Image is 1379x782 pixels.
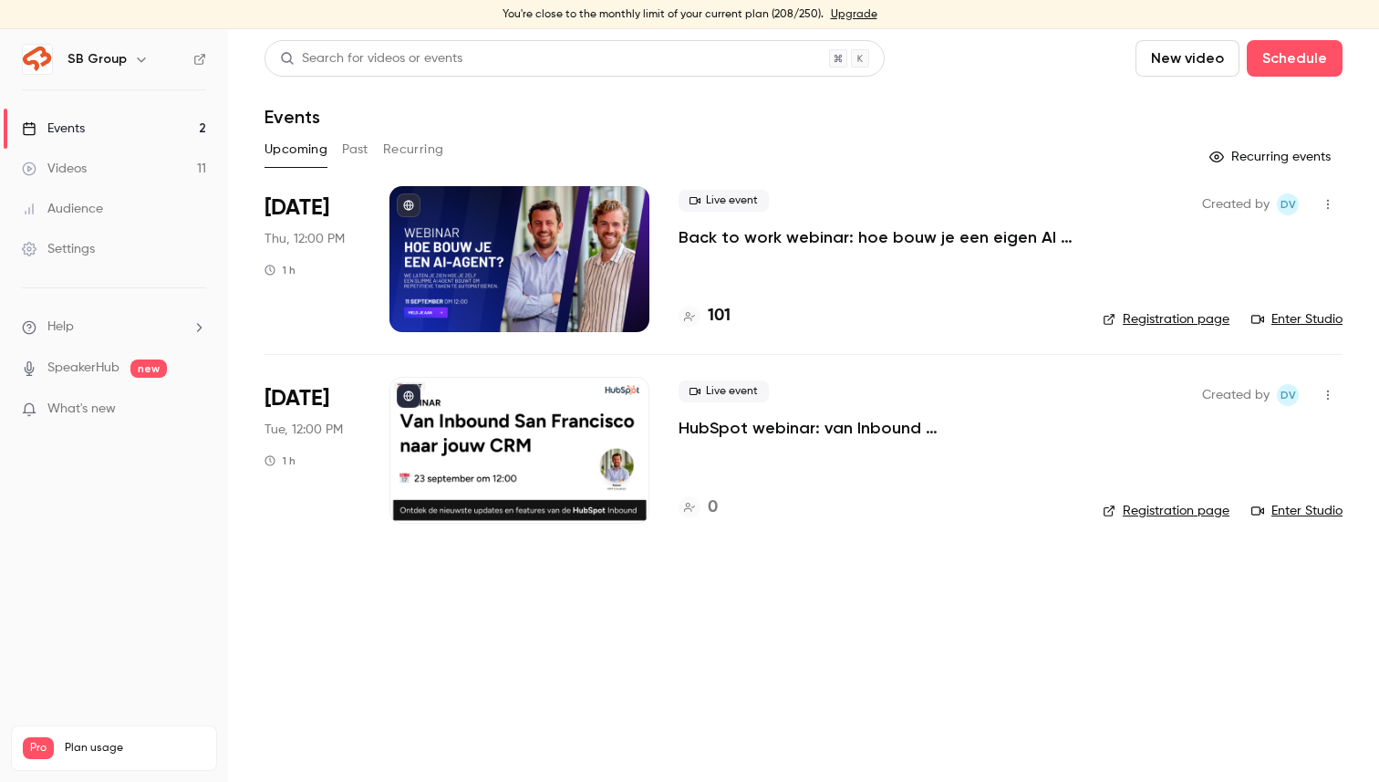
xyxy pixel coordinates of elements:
[1103,502,1229,520] a: Registration page
[1135,40,1239,77] button: New video
[1277,193,1299,215] span: Dante van der heijden
[1280,193,1296,215] span: Dv
[264,106,320,128] h1: Events
[65,741,205,756] span: Plan usage
[342,135,368,164] button: Past
[1201,142,1343,172] button: Recurring events
[264,135,327,164] button: Upcoming
[264,421,343,439] span: Tue, 12:00 PM
[1103,310,1229,328] a: Registration page
[1202,193,1270,215] span: Created by
[264,454,295,468] div: 1 h
[679,304,731,328] a: 101
[22,240,95,258] div: Settings
[23,737,54,759] span: Pro
[67,50,127,68] h6: SB Group
[679,190,769,212] span: Live event
[184,401,206,418] iframe: Noticeable Trigger
[1280,384,1296,406] span: Dv
[831,7,877,22] a: Upgrade
[47,318,74,337] span: Help
[679,417,1073,439] a: HubSpot webinar: van Inbound [GEOGRAPHIC_DATA][PERSON_NAME] jouw CRM
[130,360,167,378] span: new
[1277,384,1299,406] span: Dante van der heijden
[264,377,360,523] div: Sep 23 Tue, 12:00 PM (Europe/Amsterdam)
[47,400,116,419] span: What's new
[22,200,103,218] div: Audience
[1202,384,1270,406] span: Created by
[1251,502,1343,520] a: Enter Studio
[22,160,87,178] div: Videos
[264,230,345,248] span: Thu, 12:00 PM
[264,186,360,332] div: Sep 11 Thu, 12:00 PM (Europe/Amsterdam)
[708,495,718,520] h4: 0
[679,381,769,402] span: Live event
[708,304,731,328] h4: 101
[47,359,119,378] a: SpeakerHub
[23,45,52,74] img: SB Group
[383,135,444,164] button: Recurring
[264,263,295,277] div: 1 h
[280,49,462,68] div: Search for videos or events
[679,495,718,520] a: 0
[22,318,206,337] li: help-dropdown-opener
[1251,310,1343,328] a: Enter Studio
[264,384,329,413] span: [DATE]
[1247,40,1343,77] button: Schedule
[679,226,1073,248] a: Back to work webinar: hoe bouw je een eigen AI agent?
[22,120,85,138] div: Events
[264,193,329,223] span: [DATE]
